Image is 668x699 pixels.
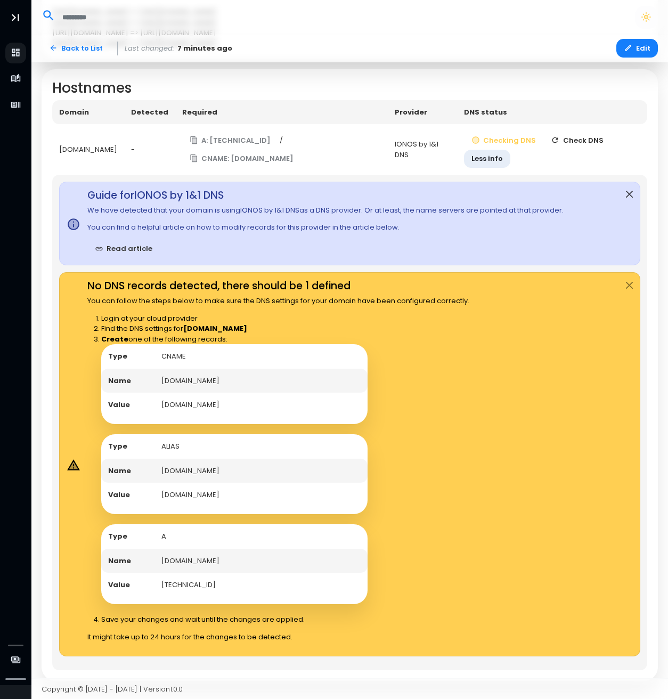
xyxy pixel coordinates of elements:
p: You can find a helpful article on how to modify records for this provider in the article below. [87,222,564,233]
td: [TECHNICAL_ID] [154,573,368,597]
th: Domain [52,100,124,125]
strong: Value [108,580,130,590]
a: Read article [87,240,160,258]
strong: Name [108,376,131,386]
strong: Name [108,556,131,566]
button: CNAME: [DOMAIN_NAME] [182,150,302,168]
strong: Value [108,490,130,500]
button: Close [619,182,640,207]
button: Edit [616,39,658,58]
td: ALIAS [154,434,368,459]
h2: Hostnames [52,80,648,96]
p: It might take up to 24 hours for the changes to be detected. [87,632,469,643]
th: Provider [388,100,457,125]
h4: Guide for IONOS by 1&1 DNS [87,189,564,201]
td: CNAME [154,344,368,369]
h4: No DNS records detected, there should be 1 defined [87,280,469,292]
button: Checking DNS [464,131,544,150]
strong: Type [108,351,127,361]
th: DNS status [457,100,647,125]
th: Required [175,100,388,125]
li: Find the DNS settings for [101,323,469,334]
td: [DOMAIN_NAME] [154,483,368,507]
strong: Create [101,334,128,344]
button: Toggle Aside [5,7,26,28]
button: Close [619,273,640,297]
div: [DOMAIN_NAME] [59,144,117,155]
td: [DOMAIN_NAME] [154,369,368,393]
td: [DOMAIN_NAME] [154,549,368,573]
th: Detected [124,100,175,125]
div: one of the following records: [101,334,469,604]
td: - [124,124,175,175]
td: [DOMAIN_NAME] [154,393,368,417]
strong: Type [108,441,127,451]
li: Save your changes and wait until the changes are applied. [101,614,469,625]
strong: [DOMAIN_NAME] [183,323,247,334]
p: You can follow the steps below to make sure the DNS settings for your domain have been configured... [87,296,469,306]
div: IONOS by 1&1 DNS [395,139,450,160]
td: / [175,124,388,175]
button: Less info [464,150,510,168]
span: 7 minutes ago [177,43,232,54]
li: Login at your cloud provider [101,313,469,324]
span: Copyright © [DATE] - [DATE] | Version 1.0.0 [42,684,183,694]
strong: Type [108,531,127,541]
td: A [154,524,368,549]
td: [DOMAIN_NAME] [154,459,368,483]
strong: Value [108,400,130,410]
strong: Name [108,466,131,476]
button: Check DNS [543,131,611,150]
span: Last changed: [125,43,174,54]
p: We have detected that your domain is using IONOS by 1&1 DNS as a DNS provider. Or at least, the n... [87,205,564,216]
button: A: [TECHNICAL_ID] [182,131,279,150]
a: Back to List [42,39,110,58]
